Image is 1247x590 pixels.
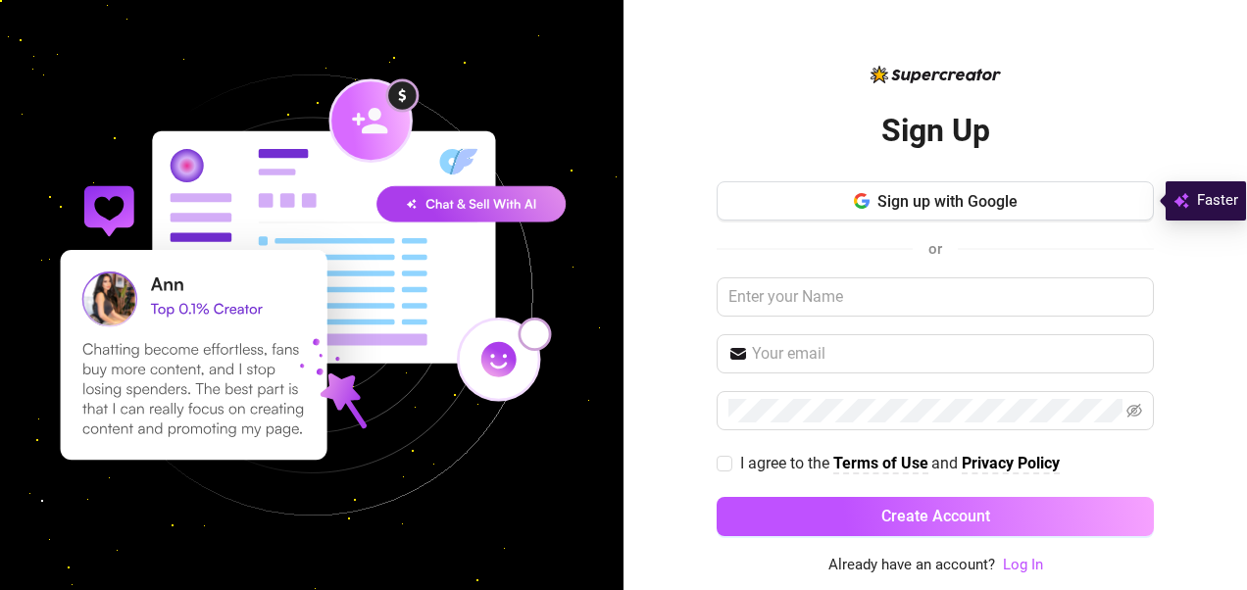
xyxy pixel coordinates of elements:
[1173,189,1189,213] img: svg%3e
[717,277,1154,317] input: Enter your Name
[833,454,928,474] a: Terms of Use
[1197,189,1238,213] span: Faster
[740,454,833,472] span: I agree to the
[962,454,1060,474] a: Privacy Policy
[928,240,942,258] span: or
[833,454,928,472] strong: Terms of Use
[1126,403,1142,418] span: eye-invisible
[877,192,1018,211] span: Sign up with Google
[717,497,1154,536] button: Create Account
[962,454,1060,472] strong: Privacy Policy
[881,111,990,151] h2: Sign Up
[931,454,962,472] span: and
[881,507,990,525] span: Create Account
[871,66,1001,83] img: logo-BBDzfeDw.svg
[1003,554,1043,577] a: Log In
[828,554,995,577] span: Already have an account?
[752,342,1142,366] input: Your email
[1003,556,1043,573] a: Log In
[717,181,1154,221] button: Sign up with Google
